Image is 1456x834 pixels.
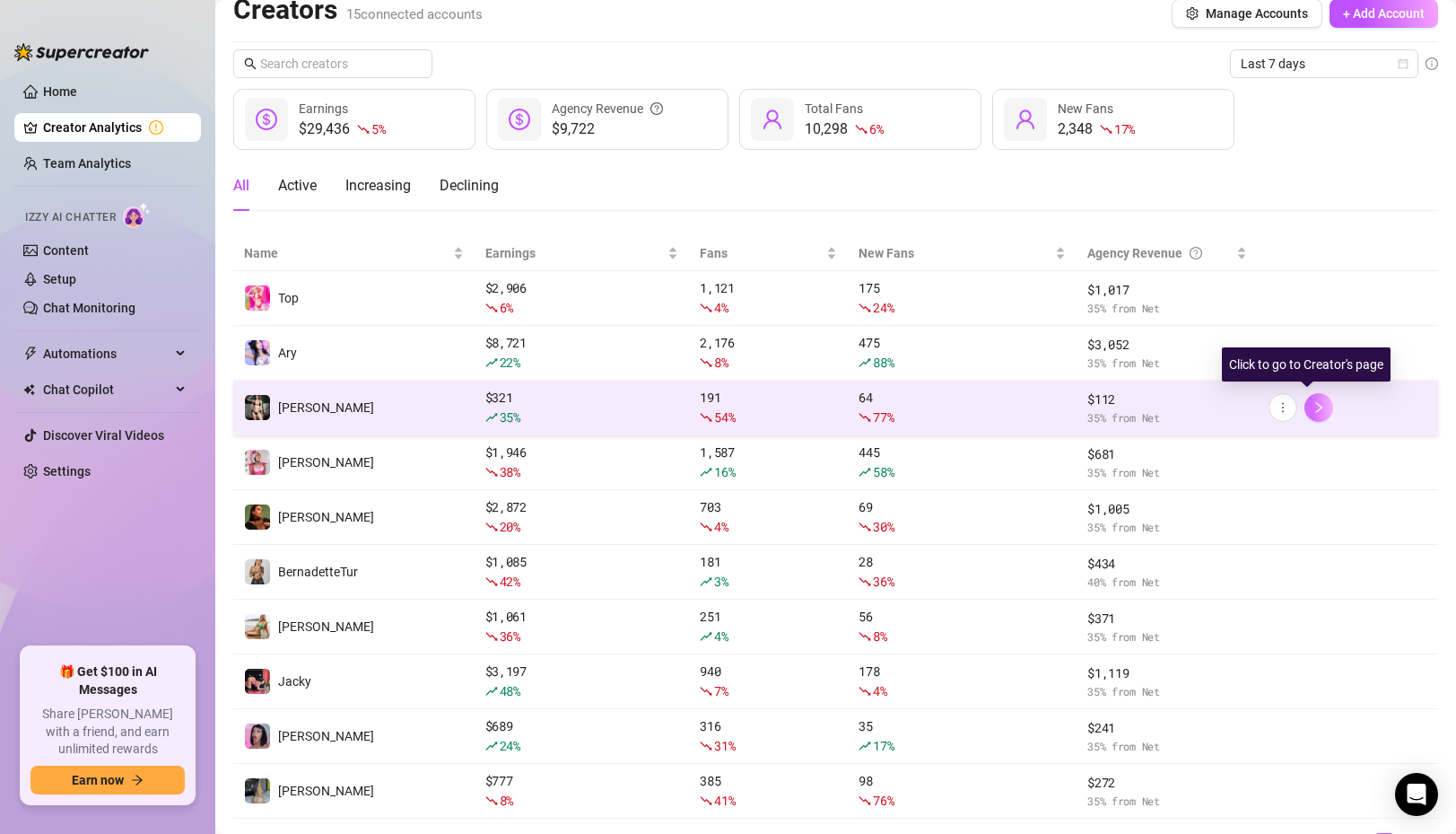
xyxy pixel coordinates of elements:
span: 15 connected accounts [346,6,483,22]
div: Agency Revenue [1087,243,1232,263]
span: arrow-right [131,774,144,786]
span: fall [485,630,498,643]
div: Active [278,175,317,197]
span: fall [859,630,871,643]
div: 191 [700,388,837,427]
span: 35 % from Net [1087,683,1246,700]
span: rise [859,356,871,369]
img: Valeria [245,724,270,749]
span: 36 % [500,628,520,645]
button: Earn nowarrow-right [31,766,185,794]
span: [PERSON_NAME] [278,619,374,634]
span: $ 1,119 [1087,663,1246,683]
div: Open Intercom Messenger [1395,773,1438,816]
div: Click to go to Creator's page [1222,347,1391,382]
span: 36 % [873,573,894,590]
img: BernadetteTur [245,559,270,584]
span: Last 7 days [1241,50,1408,77]
div: 64 [859,388,1066,427]
img: logo-BBDzfeDw.svg [14,43,149,61]
div: 475 [859,333,1066,373]
span: rise [700,575,712,588]
span: Total Fans [805,101,863,116]
div: 445 [859,443,1066,482]
span: [PERSON_NAME] [278,729,374,743]
span: 8 % [500,792,513,809]
span: 76 % [873,792,894,809]
img: Brenda [245,778,270,803]
span: 35 % from Net [1087,738,1246,755]
div: 2,348 [1058,119,1135,140]
span: $ 112 [1087,390,1246,409]
img: Daniela [245,614,270,639]
span: thunderbolt [23,347,38,361]
span: 4 % [714,518,728,535]
span: 17 % [873,737,894,754]
div: $ 321 [485,388,679,427]
span: 6 % [869,120,883,137]
span: 7 % [714,682,728,699]
span: 48 % [500,682,520,699]
span: rise [859,740,871,752]
img: Chat Copilot [23,383,35,396]
div: 1,587 [700,443,837,482]
span: 35 % from Net [1087,519,1246,536]
span: 24 % [873,299,894,316]
span: 22 % [500,354,520,371]
span: dollar-circle [509,109,530,130]
div: Increasing [345,175,411,197]
div: All [233,175,249,197]
input: Search creators [260,54,407,74]
span: $ 434 [1087,554,1246,574]
span: 58 % [873,463,894,480]
div: 251 [700,607,837,646]
span: 42 % [500,573,520,590]
span: 4 % [714,299,728,316]
div: 940 [700,662,837,701]
div: Declining [440,175,499,197]
span: 35 % from Net [1087,628,1246,645]
span: fall [485,466,498,478]
img: Bonnie [245,395,270,420]
img: Celia [245,505,270,530]
span: 35 % from Net [1087,300,1246,317]
a: Team Analytics [43,156,131,171]
span: calendar [1398,58,1408,69]
div: 98 [859,771,1066,811]
span: 4 % [714,628,728,645]
span: 8 % [714,354,728,371]
span: $ 3,052 [1087,335,1246,355]
span: 5 % [371,120,385,137]
span: fall [700,411,712,424]
span: right [1312,401,1325,414]
span: 🎁 Get $100 in AI Messages [31,663,185,698]
div: 28 [859,552,1066,592]
span: setting [1186,7,1199,20]
span: $ 371 [1087,609,1246,628]
span: search [244,57,257,70]
span: Ary [278,346,297,360]
span: fall [485,794,498,807]
span: Fans [700,243,823,263]
div: $ 1,085 [485,552,679,592]
span: dollar-circle [256,109,277,130]
img: Jacky [245,669,270,694]
span: fall [859,575,871,588]
span: rise [700,466,712,478]
span: fall [859,302,871,314]
div: 175 [859,278,1066,318]
span: rise [859,466,871,478]
span: Automations [43,339,170,368]
span: fall [700,356,712,369]
span: rise [485,411,498,424]
span: $ 681 [1087,444,1246,464]
span: 35 % from Net [1087,355,1246,372]
span: fall [700,685,712,698]
span: more [1277,401,1289,414]
a: Content [43,243,89,258]
span: fall [1100,123,1112,136]
span: Izzy AI Chatter [25,209,116,226]
th: Fans [689,236,848,271]
span: Top [278,291,299,305]
div: 703 [700,497,837,537]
